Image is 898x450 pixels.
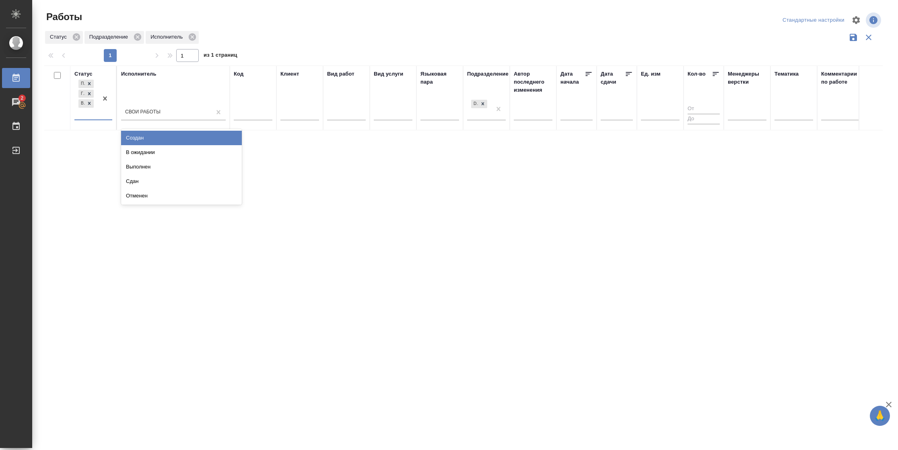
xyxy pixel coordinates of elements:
[374,70,404,78] div: Вид услуги
[150,33,185,41] p: Исполнитель
[846,30,861,45] button: Сохранить фильтры
[45,31,83,44] div: Статус
[74,70,93,78] div: Статус
[2,92,30,112] a: 2
[514,70,552,94] div: Автор последнего изменения
[847,10,866,30] span: Настроить таблицу
[601,70,625,86] div: Дата сдачи
[821,70,860,86] div: Комментарии по работе
[78,80,85,88] div: Подбор
[861,30,876,45] button: Сбросить фильтры
[84,31,144,44] div: Подразделение
[204,50,237,62] span: из 1 страниц
[866,12,883,28] span: Посмотреть информацию
[89,33,131,41] p: Подразделение
[125,109,161,116] div: Свои работы
[688,104,720,114] input: От
[774,70,799,78] div: Тематика
[78,90,85,98] div: Готов к работе
[16,94,28,102] span: 2
[280,70,299,78] div: Клиент
[327,70,354,78] div: Вид работ
[873,407,887,424] span: 🙏
[470,99,488,109] div: DTPlight
[121,70,157,78] div: Исполнитель
[641,70,661,78] div: Ед. изм
[781,14,847,27] div: split button
[234,70,243,78] div: Код
[121,174,242,189] div: Сдан
[78,99,85,108] div: В работе
[688,114,720,124] input: До
[121,189,242,203] div: Отменен
[78,79,95,89] div: Подбор, Готов к работе, В работе
[121,160,242,174] div: Выполнен
[467,70,509,78] div: Подразделение
[420,70,459,86] div: Языковая пара
[728,70,766,86] div: Менеджеры верстки
[471,100,478,108] div: DTPlight
[870,406,890,426] button: 🙏
[688,70,706,78] div: Кол-во
[50,33,70,41] p: Статус
[44,10,82,23] span: Работы
[121,145,242,160] div: В ожидании
[78,89,95,99] div: Подбор, Готов к работе, В работе
[121,131,242,145] div: Создан
[146,31,199,44] div: Исполнитель
[560,70,585,86] div: Дата начала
